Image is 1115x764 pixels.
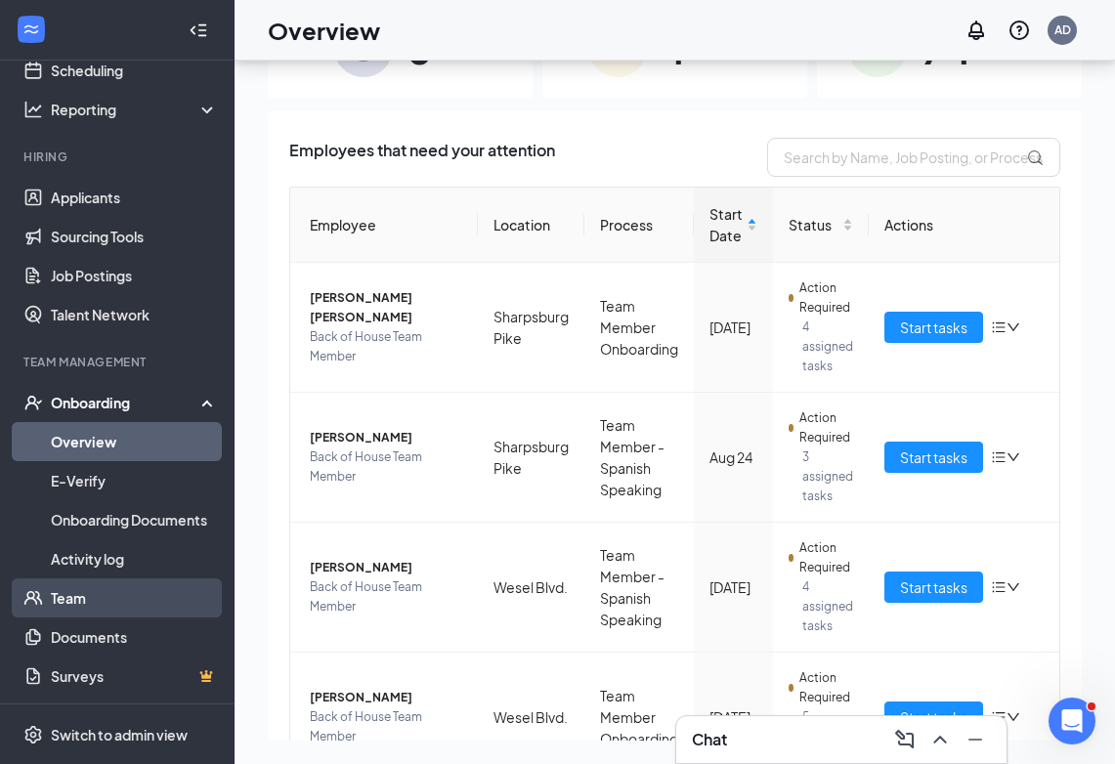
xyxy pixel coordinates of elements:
span: Start tasks [900,576,967,598]
iframe: Intercom live chat [1049,698,1095,744]
button: ComposeMessage [889,724,921,755]
svg: Minimize [964,728,987,751]
button: Start tasks [884,312,983,343]
th: Actions [869,188,1059,263]
span: Start Date [709,203,743,246]
div: [DATE] [709,706,757,728]
span: Back of House Team Member [310,327,462,366]
a: Sourcing Tools [51,217,218,256]
div: AD [1054,21,1071,38]
th: Location [478,188,584,263]
svg: Settings [23,725,43,744]
span: Back of House Team Member [310,447,462,487]
div: Team Management [23,354,214,370]
div: Switch to admin view [51,725,188,744]
span: [PERSON_NAME] [310,688,462,707]
td: Wesel Blvd. [478,523,584,653]
span: down [1007,580,1020,594]
span: Start tasks [900,446,967,468]
td: Sharpsburg Pike [478,393,584,523]
input: Search by Name, Job Posting, or Process [767,138,1060,177]
svg: Collapse [189,21,208,40]
div: [DATE] [709,576,757,598]
td: Team Member Onboarding [584,263,694,393]
a: Onboarding Documents [51,500,218,539]
th: Employee [290,188,478,263]
span: down [1007,710,1020,724]
span: 3 assigned tasks [802,447,853,506]
button: Start tasks [884,572,983,603]
a: E-Verify [51,461,218,500]
button: Minimize [960,724,991,755]
span: Back of House Team Member [310,577,462,616]
svg: Notifications [965,19,988,42]
span: [PERSON_NAME] [PERSON_NAME] [310,288,462,327]
span: Status [789,214,838,235]
button: Start tasks [884,442,983,473]
span: down [1007,320,1020,334]
svg: WorkstreamLogo [21,20,41,39]
svg: QuestionInfo [1008,19,1031,42]
span: Action Required [799,408,853,447]
a: Team [51,578,218,617]
span: bars [991,319,1007,335]
a: Applicants [51,178,218,217]
div: Onboarding [51,393,201,412]
svg: ComposeMessage [893,728,917,751]
span: [PERSON_NAME] [310,428,462,447]
td: Team Member - Spanish Speaking [584,393,694,523]
span: Action Required [799,538,853,577]
a: Documents [51,617,218,657]
svg: ChevronUp [928,728,952,751]
span: 4 assigned tasks [802,577,853,636]
td: Sharpsburg Pike [478,263,584,393]
span: bars [991,449,1007,465]
span: Back of House Team Member [310,707,462,746]
div: Reporting [51,100,219,119]
div: Hiring [23,149,214,165]
span: bars [991,709,1007,725]
span: Action Required [799,668,853,707]
a: Activity log [51,539,218,578]
th: Status [773,188,869,263]
span: 4 assigned tasks [802,318,853,376]
svg: Analysis [23,100,43,119]
a: Talent Network [51,295,218,334]
span: down [1007,450,1020,464]
span: Employees that need your attention [289,138,555,177]
span: Start tasks [900,317,967,338]
span: Action Required [799,278,853,318]
td: Team Member - Spanish Speaking [584,523,694,653]
div: [DATE] [709,317,757,338]
th: Process [584,188,694,263]
a: Job Postings [51,256,218,295]
span: [PERSON_NAME] [310,558,462,577]
svg: UserCheck [23,393,43,412]
h3: Chat [692,729,727,750]
span: Start tasks [900,706,967,728]
a: Overview [51,422,218,461]
a: Scheduling [51,51,218,90]
div: Aug 24 [709,446,757,468]
button: ChevronUp [924,724,956,755]
a: SurveysCrown [51,657,218,696]
span: bars [991,579,1007,595]
button: Start tasks [884,701,983,733]
h1: Overview [268,14,380,47]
